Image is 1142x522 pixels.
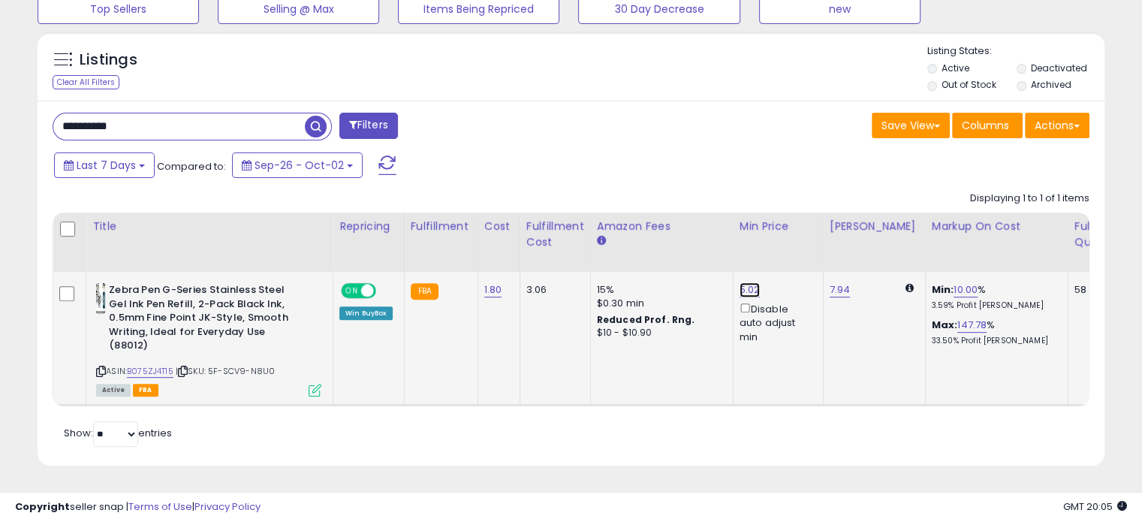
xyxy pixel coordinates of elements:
[1074,283,1121,297] div: 58
[128,499,192,514] a: Terms of Use
[96,283,321,394] div: ASIN:
[157,159,226,173] span: Compared to:
[15,500,261,514] div: seller snap | |
[830,219,919,234] div: [PERSON_NAME]
[830,282,851,297] a: 7.94
[740,219,817,234] div: Min Price
[962,118,1009,133] span: Columns
[932,318,958,332] b: Max:
[526,219,584,250] div: Fulfillment Cost
[954,282,978,297] a: 10.00
[932,282,954,297] b: Min:
[339,219,398,234] div: Repricing
[1030,62,1086,74] label: Deactivated
[932,219,1062,234] div: Markup on Cost
[54,152,155,178] button: Last 7 Days
[597,313,695,326] b: Reduced Prof. Rng.
[194,499,261,514] a: Privacy Policy
[932,318,1056,346] div: %
[339,113,398,139] button: Filters
[597,327,722,339] div: $10 - $10.90
[484,219,514,234] div: Cost
[176,365,275,377] span: | SKU: 5F-SCV9-N8U0
[411,219,472,234] div: Fulfillment
[133,384,158,397] span: FBA
[952,113,1023,138] button: Columns
[932,336,1056,346] p: 33.50% Profit [PERSON_NAME]
[597,283,722,297] div: 15%
[1074,219,1126,250] div: Fulfillable Quantity
[942,62,969,74] label: Active
[96,283,105,313] img: 41ZqMZEl5aL._SL40_.jpg
[597,219,727,234] div: Amazon Fees
[1030,78,1071,91] label: Archived
[872,113,950,138] button: Save View
[411,283,438,300] small: FBA
[339,306,393,320] div: Win BuyBox
[740,282,761,297] a: 5.02
[925,213,1068,272] th: The percentage added to the cost of goods (COGS) that forms the calculator for Min & Max prices.
[342,285,361,297] span: ON
[96,384,131,397] span: All listings currently available for purchase on Amazon
[1063,499,1127,514] span: 2025-10-10 20:05 GMT
[932,283,1056,311] div: %
[957,318,987,333] a: 147.78
[127,365,173,378] a: B075ZJ4T15
[484,282,502,297] a: 1.80
[109,283,291,357] b: Zebra Pen G-Series Stainless Steel Gel Ink Pen Refill, 2-Pack Black Ink, 0.5mm Fine Point JK-Styl...
[927,44,1104,59] p: Listing States:
[255,158,344,173] span: Sep-26 - Oct-02
[740,300,812,344] div: Disable auto adjust min
[53,75,119,89] div: Clear All Filters
[15,499,70,514] strong: Copyright
[526,283,579,297] div: 3.06
[942,78,996,91] label: Out of Stock
[1025,113,1089,138] button: Actions
[232,152,363,178] button: Sep-26 - Oct-02
[970,192,1089,206] div: Displaying 1 to 1 of 1 items
[92,219,327,234] div: Title
[932,300,1056,311] p: 3.59% Profit [PERSON_NAME]
[374,285,398,297] span: OFF
[64,426,172,440] span: Show: entries
[80,50,137,71] h5: Listings
[597,234,606,248] small: Amazon Fees.
[77,158,136,173] span: Last 7 Days
[597,297,722,310] div: $0.30 min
